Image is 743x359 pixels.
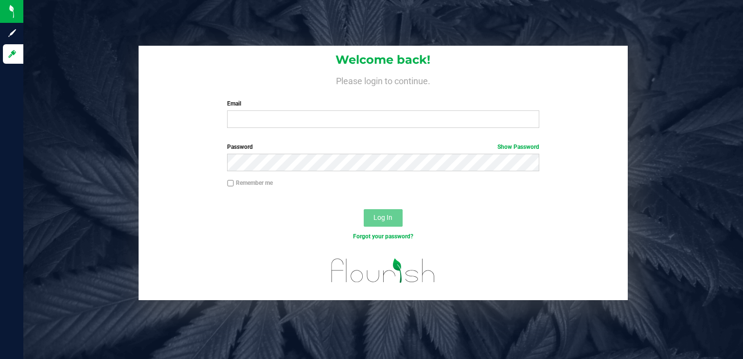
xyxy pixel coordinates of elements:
button: Log In [364,209,403,227]
h4: Please login to continue. [139,74,628,86]
label: Email [227,99,539,108]
a: Show Password [497,144,539,150]
h1: Welcome back! [139,54,628,66]
label: Remember me [227,179,273,187]
input: Remember me [227,180,234,187]
img: flourish_logo.svg [322,251,444,290]
span: Log In [373,214,392,221]
inline-svg: Log in [7,49,17,59]
inline-svg: Sign up [7,28,17,38]
span: Password [227,144,253,150]
a: Forgot your password? [353,233,413,240]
